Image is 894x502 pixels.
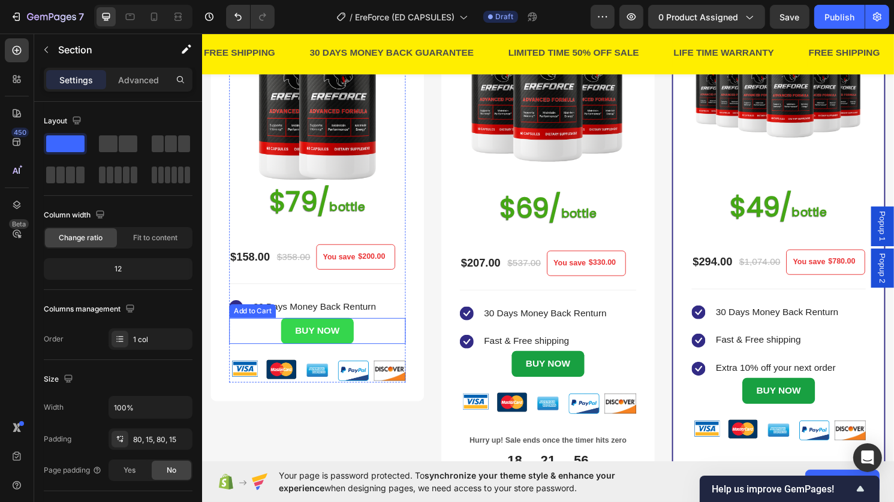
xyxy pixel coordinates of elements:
[509,402,541,422] img: gempages_586295696328491867-3a9fbb85-57dc-4daa-9f83-89fb210b4554.png
[293,313,382,330] p: Fast & Free shipping
[58,43,156,57] p: Section
[613,231,650,247] div: You save
[658,11,738,23] span: 0 product assigned
[853,443,882,472] div: Open Intercom Messenger
[226,5,275,29] div: Undo/Redo
[322,331,397,358] button: BUY NOW
[118,74,159,86] p: Advanced
[419,376,451,397] img: gempages_586295696328491867-808d8424-9579-4b3e-8be2-f72bf8110782.webp
[546,402,579,423] img: gempages_586295696328491867-6c425d44-4c73-43e8-ae9f-e0185efb1be5.webp
[364,232,401,248] div: You save
[279,470,615,493] span: synchronize your theme style & enhance your experience
[44,301,137,317] div: Columns management
[9,219,29,229] div: Beta
[558,231,603,247] div: $1,074.00
[70,157,133,195] strong: $79/
[352,437,368,455] div: 21
[534,341,659,358] p: Extra 10% off your next order
[66,340,99,361] img: gempages_586295696328491867-6c425d44-4c73-43e8-ae9f-e0185efb1be5.webp
[309,164,374,202] strong: $69/
[31,285,74,295] div: Add to Cart
[562,359,637,386] button: BUY NOW
[306,374,339,395] img: gempages_586295696328491867-6c425d44-4c73-43e8-ae9f-e0185efb1be5.webp
[387,437,402,455] div: 56
[44,434,71,444] div: Padding
[53,277,181,295] p: 30 Days Money Back Renturn
[650,231,681,246] div: $780.00
[5,5,89,29] button: 7
[268,232,312,249] div: $207.00
[583,402,616,426] img: gempages_586295696328491867-2fde96bd-7b89-48d9-874d-1f0f0f0e6205.webp
[317,232,354,249] div: $537.00
[534,312,623,329] p: Fast & Free shipping
[509,231,553,248] div: $294.00
[702,229,714,261] span: Popup 2
[59,74,93,86] p: Settings
[658,404,690,425] img: gempages_586295696328491867-808d8424-9579-4b3e-8be2-f72bf8110782.webp
[344,374,377,398] img: gempages_586295696328491867-2fde96bd-7b89-48d9-874d-1f0f0f0e6205.webp
[97,302,143,319] div: BUY NOW
[279,469,662,494] span: Your page is password protected. To when designing pages, we need access to your store password.
[374,180,411,196] strong: bottle
[268,374,301,394] img: gempages_586295696328491867-3a9fbb85-57dc-4daa-9f83-89fb210b4554.png
[82,297,157,324] button: BUY NOW
[648,5,765,29] button: 0 product assigned
[111,12,284,32] div: 30 DAYS MONEY BACK GUARANTEE
[28,225,72,243] div: $158.00
[133,434,189,445] div: 80, 15, 80, 15
[104,340,137,364] img: gempages_586295696328491867-2fde96bd-7b89-48d9-874d-1f0f0f0e6205.webp
[44,465,102,476] div: Page padding
[712,482,868,496] button: Show survey - Help us improve GemPages!
[534,283,662,300] p: 30 Days Money Back Renturn
[133,334,189,345] div: 1 col
[712,483,853,495] span: Help us improve GemPages!
[630,12,706,32] div: FREE SHIPPING
[576,364,622,382] div: BUY NOW
[269,419,450,431] p: Hurry up! Sale ends once the timer hits zero
[124,226,161,241] div: You save
[350,11,353,23] span: /
[46,261,190,277] div: 12
[59,232,103,243] span: Change ratio
[133,232,177,243] span: Fit to content
[133,173,170,190] strong: bottle
[161,226,192,240] div: $200.00
[824,11,854,23] div: Publish
[11,128,29,137] div: 450
[702,186,714,217] span: Popup 1
[381,374,414,398] img: gempages_586295696328491867-84e3990f-e59e-485a-a32b-4e227ed55c61.webp
[355,11,454,23] span: EreForce (ED CAPSULES)
[109,397,192,418] input: Auto
[318,437,333,455] div: 18
[814,5,865,29] button: Publish
[549,162,614,201] strong: $49/
[614,179,651,195] strong: bottle
[317,12,456,32] div: LIMITED TIME 50% OFF SALE
[167,465,176,476] span: No
[44,207,107,223] div: Column width
[202,33,894,462] iframe: Design area
[141,340,174,364] img: gempages_586295696328491867-84e3990f-e59e-485a-a32b-4e227ed55c61.webp
[770,5,809,29] button: Save
[336,336,383,353] div: BUY NOW
[124,465,136,476] span: Yes
[179,341,212,362] img: gempages_586295696328491867-808d8424-9579-4b3e-8be2-f72bf8110782.webp
[44,402,64,413] div: Width
[28,340,61,360] img: gempages_586295696328491867-3a9fbb85-57dc-4daa-9f83-89fb210b4554.png
[1,12,77,32] div: FREE SHIPPING
[780,12,800,22] span: Save
[77,225,114,242] div: $358.00
[44,371,76,388] div: Size
[79,10,84,24] p: 7
[293,284,421,301] p: 30 Days Money Back Renturn
[401,232,432,247] div: $330.00
[805,470,880,494] button: Allow access
[44,334,64,344] div: Order
[621,402,653,427] img: gempages_586295696328491867-84e3990f-e59e-485a-a32b-4e227ed55c61.webp
[44,113,84,129] div: Layout
[489,12,596,32] div: LIFE TIME WARRANTY
[495,11,513,22] span: Draft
